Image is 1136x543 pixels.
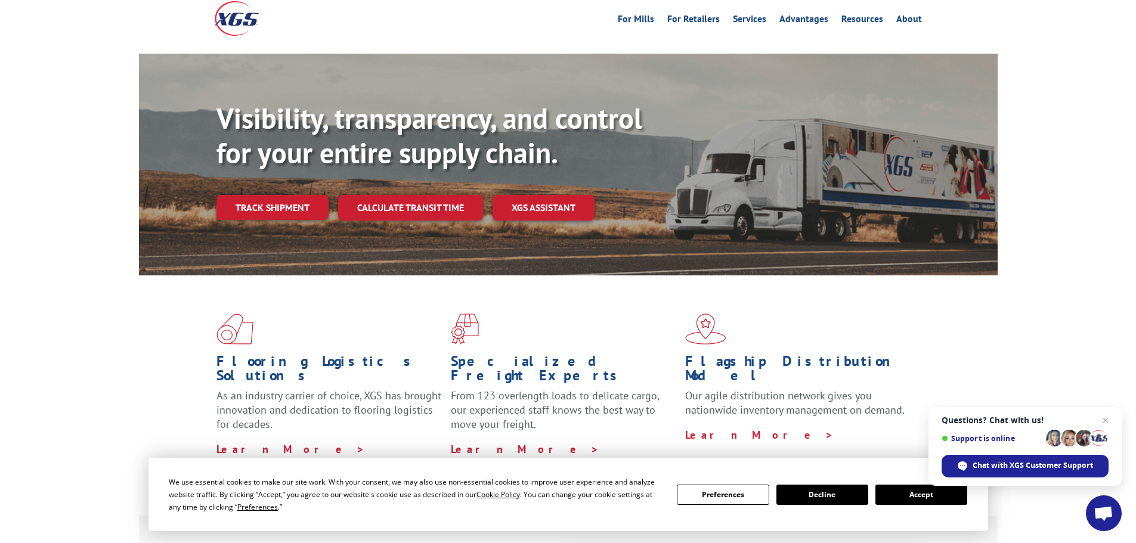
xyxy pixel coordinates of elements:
a: Learn More > [685,428,834,442]
a: Learn More > [451,442,599,456]
a: Services [733,14,766,27]
span: Support is online [942,434,1042,443]
button: Decline [776,485,868,505]
h1: Flooring Logistics Solutions [216,354,442,389]
a: Track shipment [216,195,329,220]
span: Preferences [237,502,278,512]
a: Open chat [1086,495,1122,531]
a: For Mills [618,14,654,27]
b: Visibility, transparency, and control for your entire supply chain. [216,100,642,171]
h1: Specialized Freight Experts [451,354,676,389]
a: XGS ASSISTANT [493,195,595,221]
button: Accept [875,485,967,505]
div: Cookie Consent Prompt [148,458,988,531]
span: Our agile distribution network gives you nationwide inventory management on demand. [685,389,905,417]
img: xgs-icon-total-supply-chain-intelligence-red [216,314,253,345]
span: Chat with XGS Customer Support [942,455,1109,477]
a: For Retailers [667,14,720,27]
h1: Flagship Distribution Model [685,354,911,389]
span: Cookie Policy [476,489,520,499]
img: xgs-icon-focused-on-flooring-red [451,314,479,345]
img: xgs-icon-flagship-distribution-model-red [685,314,726,345]
a: Calculate transit time [338,195,483,221]
a: Learn More > [216,442,365,456]
a: About [896,14,922,27]
a: Advantages [779,14,828,27]
span: As an industry carrier of choice, XGS has brought innovation and dedication to flooring logistics... [216,389,441,431]
span: Chat with XGS Customer Support [973,460,1093,471]
button: Preferences [677,485,769,505]
a: Resources [841,14,883,27]
p: From 123 overlength loads to delicate cargo, our experienced staff knows the best way to move you... [451,389,676,442]
span: Questions? Chat with us! [942,415,1109,425]
div: We use essential cookies to make our site work. With your consent, we may also use non-essential ... [169,476,663,513]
